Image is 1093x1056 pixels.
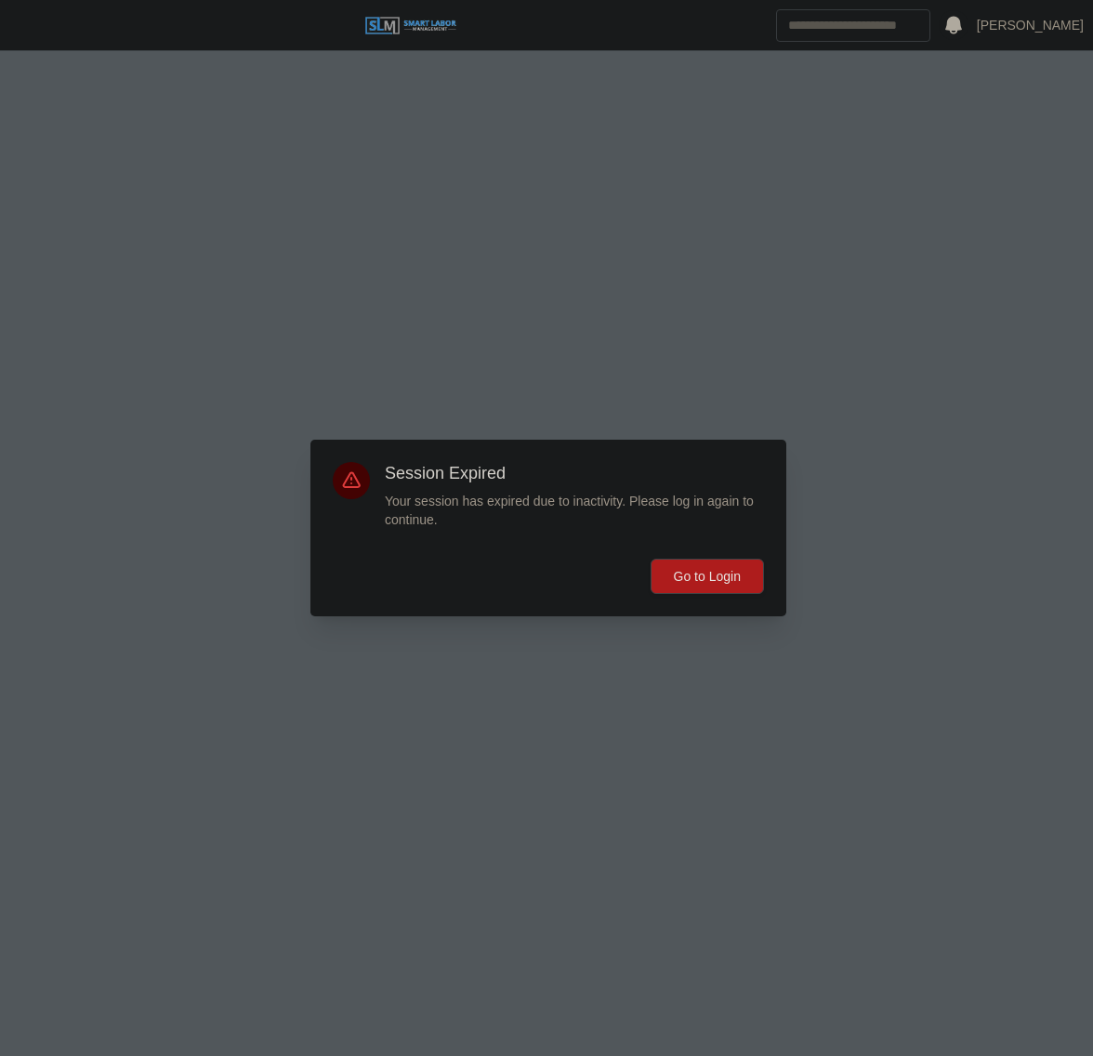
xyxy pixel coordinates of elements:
img: SLM Logo [364,16,457,36]
a: [PERSON_NAME] [977,16,1084,35]
h3: Session Expired [385,462,764,484]
input: Search [776,9,930,42]
button: Go to Login [651,559,764,594]
p: Your session has expired due to inactivity. Please log in again to continue. [385,492,764,529]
